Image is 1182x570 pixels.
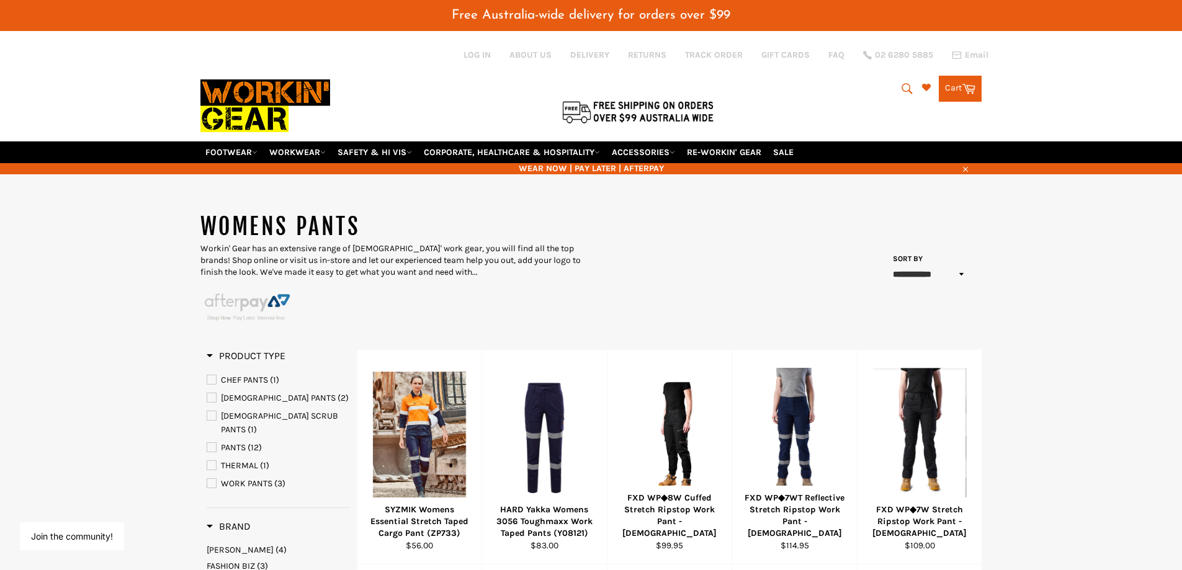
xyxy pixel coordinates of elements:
[740,492,849,540] div: FXD WP◆7WT Reflective Stretch Ripstop Work Pant - [DEMOGRAPHIC_DATA]
[207,350,285,362] h3: Product Type
[207,520,251,533] h3: Brand
[357,350,482,564] a: SYZMIK Womens Essential Stretch Taped Cargo Pant (ZP733)SYZMIK Womens Essential Stretch Taped Car...
[207,391,351,405] a: LADIES PANTS
[221,393,336,403] span: [DEMOGRAPHIC_DATA] PANTS
[248,424,257,435] span: (1)
[221,375,268,385] span: CHEF PANTS
[264,141,331,163] a: WORKWEAR
[939,76,982,102] a: Cart
[274,478,285,489] span: (3)
[685,49,743,61] a: TRACK ORDER
[200,243,591,278] p: Workin' Gear has an extensive range of [DEMOGRAPHIC_DATA]' work gear, you will find all the top b...
[481,350,607,564] a: HARD Yakka Womens 3056 Toughmaxx Work Taped Pants (Y08121)HARD Yakka Womens 3056 Toughmaxx Work T...
[615,492,724,540] div: FXD WP◆8W Cuffed Stretch Ripstop Work Pant - [DEMOGRAPHIC_DATA]
[682,141,766,163] a: RE-WORKIN' GEAR
[248,442,262,453] span: (12)
[732,350,857,564] a: FXD WP◆7WT Reflective Stretch Ripstop Work Pant - LadiesFXD WP◆7WT Reflective Stretch Ripstop Wor...
[200,212,591,243] h1: WOMENS PANTS
[865,504,974,540] div: FXD WP◆7W Stretch Ripstop Work Pant - [DEMOGRAPHIC_DATA]
[270,375,279,385] span: (1)
[863,51,933,60] a: 02 6280 5885
[463,50,491,60] a: Log in
[207,477,351,491] a: WORK PANTS
[31,531,113,541] button: Join the community!
[419,141,605,163] a: CORPORATE, HEALTHCARE & HOSPITALITY
[952,50,988,60] a: Email
[768,141,799,163] a: SALE
[490,504,599,540] div: HARD Yakka Womens 3056 Toughmaxx Work Taped Pants (Y08121)
[889,254,923,264] label: Sort by
[221,411,338,435] span: [DEMOGRAPHIC_DATA] SCRUB PANTS
[207,441,351,455] a: PANTS
[857,350,982,564] a: FXD WP◆7W Stretch Ripstop Work Pant - LadiesFXD WP◆7W Stretch Ripstop Work Pant - [DEMOGRAPHIC_DA...
[275,545,287,555] span: (4)
[200,163,982,174] span: WEAR NOW | PAY LATER | AFTERPAY
[628,49,666,61] a: RETURNS
[207,520,251,532] span: Brand
[875,51,933,60] span: 02 6280 5885
[260,460,269,471] span: (1)
[221,478,272,489] span: WORK PANTS
[452,9,730,22] span: Free Australia-wide delivery for orders over $99
[761,49,810,61] a: GIFT CARDS
[207,459,351,473] a: THERMAL
[828,49,844,61] a: FAQ
[333,141,417,163] a: SAFETY & HI VIS
[965,51,988,60] span: Email
[200,141,262,163] a: FOOTWEAR
[607,141,680,163] a: ACCESSORIES
[365,504,474,540] div: SYZMIK Womens Essential Stretch Taped Cargo Pant (ZP733)
[221,460,258,471] span: THERMAL
[207,373,351,387] a: CHEF PANTS
[207,545,274,555] span: [PERSON_NAME]
[560,99,715,125] img: Flat $9.95 shipping Australia wide
[570,49,609,61] a: DELIVERY
[509,49,552,61] a: ABOUT US
[221,442,246,453] span: PANTS
[338,393,349,403] span: (2)
[607,350,732,564] a: FXD WP◆8W Cuffed Stretch Ripstop Work Pant - LadiesFXD WP◆8W Cuffed Stretch Ripstop Work Pant - [...
[207,409,351,437] a: LADIES SCRUB PANTS
[207,544,351,556] a: BISLEY
[200,71,330,141] img: Workin Gear leaders in Workwear, Safety Boots, PPE, Uniforms. Australia's No.1 in Workwear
